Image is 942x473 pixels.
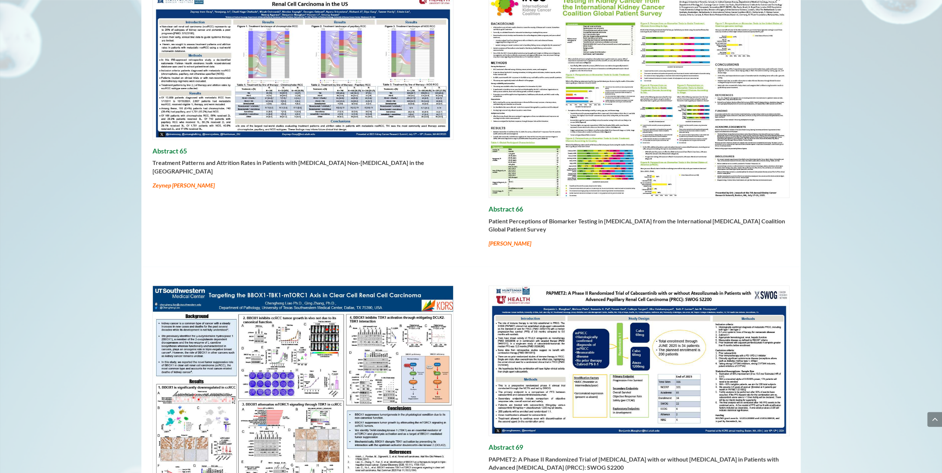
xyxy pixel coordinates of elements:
[152,182,215,189] em: Zeynep [PERSON_NAME]
[489,443,790,455] h4: Abstract 69
[489,240,531,247] em: [PERSON_NAME]
[489,217,785,233] strong: Patient Perceptions of Biomarker Testing in [MEDICAL_DATA] from the International [MEDICAL_DATA] ...
[152,159,424,174] strong: Treatment Patterns and Attrition Rates in Patients with [MEDICAL_DATA] Non-[MEDICAL_DATA] in the ...
[489,286,789,436] img: 69_Maughan_Benjamin
[152,147,453,159] h4: Abstract 65
[489,456,779,471] strong: PAPMET2: A Phase II Randomized Trial of [MEDICAL_DATA] with or without [MEDICAL_DATA] in Patients...
[489,205,790,217] h4: Abstract 66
